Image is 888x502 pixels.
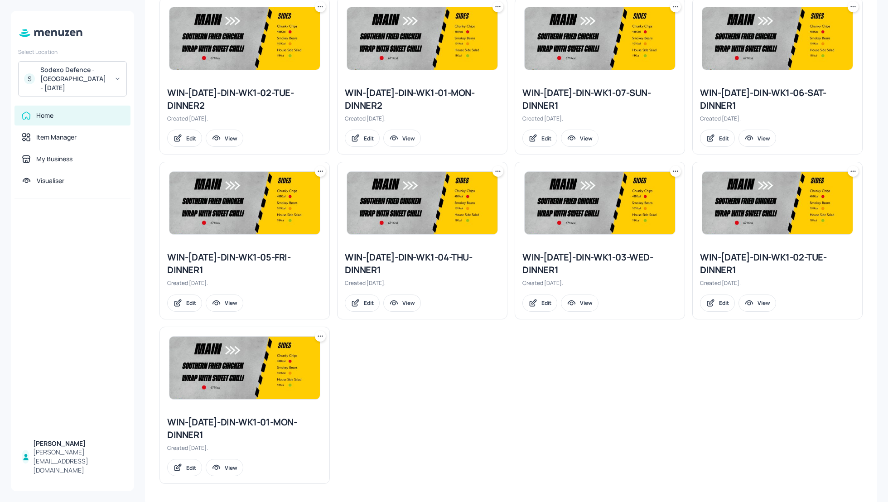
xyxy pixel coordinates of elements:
img: 2025-05-16-1747388807724pmchmq5jhy.jpeg [525,7,675,70]
div: WIN-[DATE]-DIN-WK1-01-MON-DINNER1 [167,416,322,441]
div: View [758,299,770,307]
img: 2025-05-16-1747388807724pmchmq5jhy.jpeg [347,172,497,234]
div: Created [DATE]. [522,115,677,122]
div: Sodexo Defence - [GEOGRAPHIC_DATA] - [DATE] [40,65,109,92]
img: 2025-05-16-1747388807724pmchmq5jhy.jpeg [347,7,497,70]
div: WIN-[DATE]-DIN-WK1-05-FRI-DINNER1 [167,251,322,276]
div: WIN-[DATE]-DIN-WK1-03-WED-DINNER1 [522,251,677,276]
div: WIN-[DATE]-DIN-WK1-02-TUE-DINNER2 [167,87,322,112]
div: Edit [541,135,551,142]
div: WIN-[DATE]-DIN-WK1-07-SUN-DINNER1 [522,87,677,112]
img: 2025-05-16-1747388807724pmchmq5jhy.jpeg [169,172,320,234]
div: Created [DATE]. [345,279,500,287]
div: Edit [364,135,374,142]
div: Created [DATE]. [700,115,855,122]
div: Select Location [18,48,127,56]
div: Edit [186,299,196,307]
div: Created [DATE]. [167,444,322,452]
div: Created [DATE]. [167,279,322,287]
div: [PERSON_NAME] [33,439,123,448]
img: 2025-05-16-1747388807724pmchmq5jhy.jpeg [525,172,675,234]
div: Edit [541,299,551,307]
div: Edit [186,135,196,142]
div: WIN-[DATE]-DIN-WK1-01-MON-DINNER2 [345,87,500,112]
div: View [580,299,593,307]
div: View [225,464,237,472]
div: View [402,135,415,142]
div: View [580,135,593,142]
div: Edit [364,299,374,307]
img: 2025-05-16-1747388807724pmchmq5jhy.jpeg [702,172,853,234]
div: View [758,135,770,142]
div: Edit [719,299,729,307]
div: [PERSON_NAME][EMAIL_ADDRESS][DOMAIN_NAME] [33,448,123,475]
div: View [225,135,237,142]
div: Created [DATE]. [700,279,855,287]
div: Edit [719,135,729,142]
img: 2025-05-16-1747388807724pmchmq5jhy.jpeg [169,337,320,399]
div: WIN-[DATE]-DIN-WK1-06-SAT-DINNER1 [700,87,855,112]
div: Home [36,111,53,120]
div: Edit [186,464,196,472]
div: Created [DATE]. [345,115,500,122]
div: WIN-[DATE]-DIN-WK1-04-THU-DINNER1 [345,251,500,276]
img: 2025-05-16-1747388807724pmchmq5jhy.jpeg [169,7,320,70]
div: S [24,73,35,84]
img: 2025-05-16-1747388807724pmchmq5jhy.jpeg [702,7,853,70]
div: My Business [36,154,72,164]
div: Created [DATE]. [522,279,677,287]
div: Created [DATE]. [167,115,322,122]
div: Visualiser [37,176,64,185]
div: View [402,299,415,307]
div: WIN-[DATE]-DIN-WK1-02-TUE-DINNER1 [700,251,855,276]
div: Item Manager [36,133,77,142]
div: View [225,299,237,307]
